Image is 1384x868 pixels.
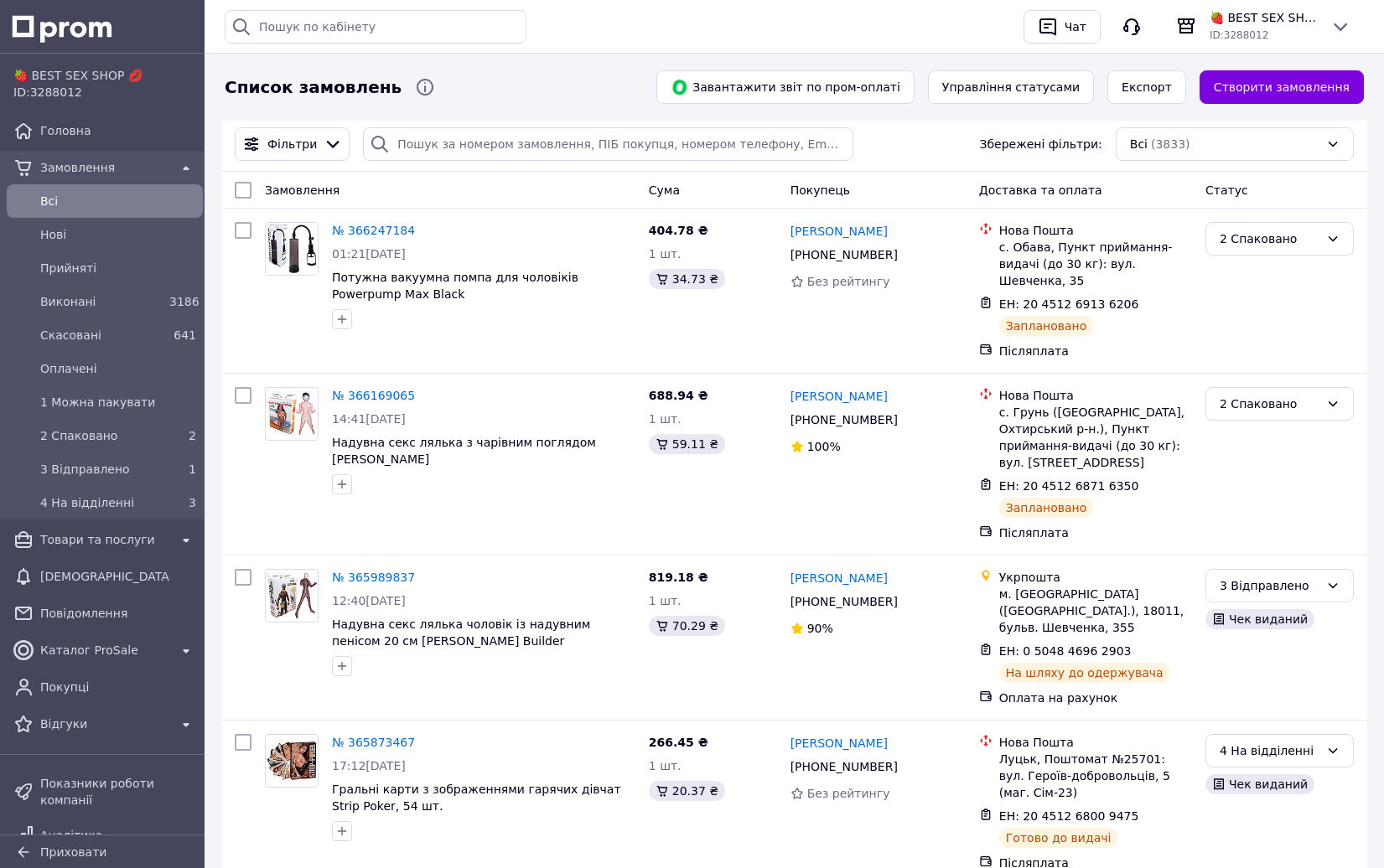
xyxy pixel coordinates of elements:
div: Готово до видачі [999,828,1118,848]
img: Фото товару [266,741,318,782]
span: 1 шт. [649,247,682,261]
div: 34.73 ₴ [649,269,725,289]
a: Фото товару [265,222,319,276]
span: 🍓 BEST SEX SHOP 💋 [13,67,196,84]
img: Фото товару [266,390,318,437]
span: Нові [40,226,196,243]
span: 1 Можна пакувати [40,394,196,411]
span: Головна [40,122,196,139]
input: Пошук за номером замовлення, ПІБ покупця, номером телефону, Email, номером накладної [363,127,853,161]
span: 2 Спаковано [40,427,163,444]
button: Експорт [1107,70,1186,104]
span: ID: 3288012 [1210,29,1268,41]
span: Відгуки [40,716,169,732]
span: 14:41[DATE] [332,412,406,426]
span: Товари та послуги [40,531,169,548]
span: Без рейтингу [807,787,890,800]
span: 17:12[DATE] [332,759,406,772]
span: ID: 3288012 [13,85,82,99]
span: [PHONE_NUMBER] [790,760,898,773]
span: 641 [174,328,196,342]
button: Завантажити звіт по пром-оплаті [656,70,915,104]
span: 404.78 ₴ [649,224,708,237]
span: 4 На відділенні [40,494,163,511]
div: Нова Пошта [999,734,1192,751]
div: Нова Пошта [999,222,1192,239]
span: Cума [649,183,680,197]
a: [PERSON_NAME] [790,223,888,240]
span: 1 шт. [649,759,682,772]
div: 59.11 ₴ [649,434,725,454]
a: Фото товару [265,387,319,441]
input: Пошук по кабінету [225,10,526,44]
a: № 365989837 [332,571,415,584]
span: 12:40[DATE] [332,594,406,607]
div: Оплата на рахунок [999,690,1192,706]
a: Надувна секс лялька з чарівним поглядом [PERSON_NAME] [332,436,596,466]
div: 20.37 ₴ [649,781,725,801]
span: 819.18 ₴ [649,571,708,584]
div: Укрпошта [999,569,1192,586]
a: Створити замовлення [1200,70,1364,104]
div: 3 Відправлено [1220,576,1319,595]
span: 1 [189,462,196,476]
span: Замовлення [265,183,340,197]
span: 1 шт. [649,594,682,607]
a: Гральні карти з зображеннями гарячих дівчат Strip Poker, 54 шт. [332,783,621,813]
div: Луцьк, Поштомат №25701: вул. Героїв-добровольців, 5 (маг. Сім-23) [999,751,1192,801]
button: Чат [1024,10,1101,44]
span: Виконані [40,293,163,310]
span: ЕН: 0 5048 4696 2903 [999,644,1132,658]
span: Приховати [40,845,106,859]
span: 3186 [169,295,200,308]
span: ЕН: 20 4512 6871 6350 [999,479,1139,493]
div: Чек виданий [1205,609,1314,629]
span: Оплачені [40,360,196,377]
a: № 366169065 [332,389,415,402]
a: Надувна секс лялька чоловік із надувним пенісом 20 см [PERSON_NAME] Builder [DEMOGRAPHIC_DATA] Doll [332,617,590,664]
div: м. [GEOGRAPHIC_DATA] ([GEOGRAPHIC_DATA].), 18011, бульв. Шевченка, 355 [999,586,1192,636]
span: Повідомлення [40,605,196,622]
img: Фото товару [266,572,318,619]
div: Чат [1061,14,1090,39]
span: Каталог ProSale [40,642,169,659]
span: [PHONE_NUMBER] [790,413,898,426]
span: Прийняті [40,260,196,276]
div: 2 Спаковано [1220,395,1319,413]
a: [PERSON_NAME] [790,570,888,586]
span: [PHONE_NUMBER] [790,595,898,608]
span: 1 шт. [649,412,682,426]
a: Фото товару [265,734,319,788]
span: [PHONE_NUMBER] [790,248,898,261]
span: Всi [40,193,196,209]
span: ЕН: 20 4512 6800 9475 [999,809,1139,823]
div: Заплановано [999,316,1094,336]
span: Замовлення [40,159,169,176]
span: [DEMOGRAPHIC_DATA] [40,568,169,585]
span: 688.94 ₴ [649,389,708,402]
span: Аналітика [40,827,169,844]
span: Покупці [40,679,196,695]
span: 🍓 BEST SEX SHOP 💋 [1210,9,1317,26]
span: Покупець [790,183,850,197]
span: 01:21[DATE] [332,247,406,261]
div: 4 На відділенні [1220,741,1319,760]
a: Фото товару [265,569,319,623]
span: Скасовані [40,327,163,344]
span: 266.45 ₴ [649,736,708,749]
span: 3 [189,496,196,509]
a: № 366247184 [332,224,415,237]
div: 70.29 ₴ [649,616,725,636]
a: Потужна вакуумна помпа для чоловіків Powerpump Max Black [332,271,578,301]
button: Управління статусами [928,70,1094,104]
span: (3833) [1151,137,1190,151]
span: Статус [1205,183,1248,197]
span: ЕН: 20 4512 6913 6206 [999,297,1139,311]
span: Фільтри [267,136,317,152]
div: 2 Спаковано [1220,230,1319,248]
span: Список замовлень [225,75,402,100]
